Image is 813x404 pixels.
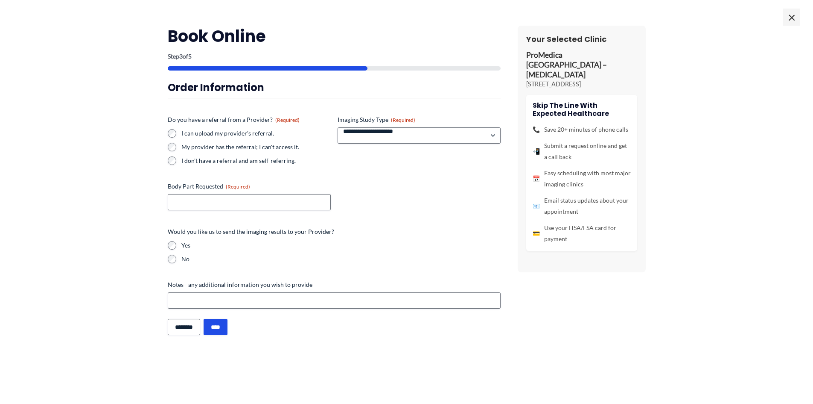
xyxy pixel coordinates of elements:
[181,143,331,151] label: My provider has the referral; I can't access it.
[526,80,637,88] p: [STREET_ADDRESS]
[533,124,540,135] span: 📞
[533,201,540,212] span: 📧
[168,53,501,59] p: Step of
[181,241,501,250] label: Yes
[391,117,415,123] span: (Required)
[168,227,334,236] legend: Would you like us to send the imaging results to your Provider?
[168,115,300,124] legend: Do you have a referral from a Provider?
[533,173,540,184] span: 📅
[533,146,540,157] span: 📲
[533,195,631,217] li: Email status updates about your appointment
[168,26,501,47] h2: Book Online
[526,34,637,44] h3: Your Selected Clinic
[338,115,501,124] label: Imaging Study Type
[783,9,800,26] span: ×
[526,50,637,80] p: ProMedica [GEOGRAPHIC_DATA] – [MEDICAL_DATA]
[533,101,631,118] h4: Skip the line with Expected Healthcare
[168,280,501,289] label: Notes - any additional information you wish to provide
[533,222,631,245] li: Use your HSA/FSA card for payment
[533,124,631,135] li: Save 20+ minutes of phone calls
[188,53,192,60] span: 5
[226,183,250,190] span: (Required)
[179,53,183,60] span: 3
[275,117,300,123] span: (Required)
[181,129,331,138] label: I can upload my provider's referral.
[533,140,631,162] li: Submit a request online and get a call back
[168,81,501,94] h3: Order Information
[181,156,331,165] label: I don't have a referral and am self-referring.
[181,255,501,263] label: No
[533,168,631,190] li: Easy scheduling with most major imaging clinics
[533,228,540,239] span: 💳
[168,182,331,191] label: Body Part Requested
